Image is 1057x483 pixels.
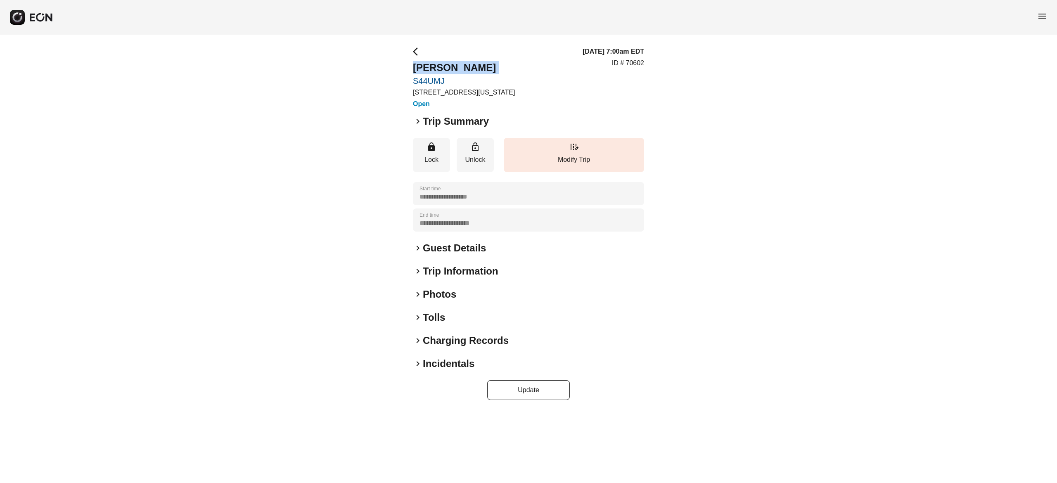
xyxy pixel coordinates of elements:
span: keyboard_arrow_right [413,313,423,322]
button: Lock [413,138,450,172]
span: keyboard_arrow_right [413,243,423,253]
a: S44UMJ [413,76,515,86]
h2: Charging Records [423,334,509,347]
h3: [DATE] 7:00am EDT [583,47,644,57]
h2: Trip Summary [423,115,489,128]
button: Update [487,380,570,400]
span: keyboard_arrow_right [413,266,423,276]
button: Modify Trip [504,138,644,172]
span: keyboard_arrow_right [413,289,423,299]
span: menu [1037,11,1047,21]
h2: Trip Information [423,265,498,278]
span: lock_open [470,142,480,152]
h2: Photos [423,288,456,301]
p: [STREET_ADDRESS][US_STATE] [413,88,515,97]
p: ID # 70602 [612,58,644,68]
span: keyboard_arrow_right [413,359,423,369]
button: Unlock [457,138,494,172]
h2: Incidentals [423,357,474,370]
span: arrow_back_ios [413,47,423,57]
h2: Tolls [423,311,445,324]
p: Lock [417,155,446,165]
h2: Guest Details [423,241,486,255]
h2: [PERSON_NAME] [413,61,515,74]
span: edit_road [569,142,579,152]
span: keyboard_arrow_right [413,116,423,126]
h3: Open [413,99,515,109]
p: Unlock [461,155,490,165]
span: lock [427,142,436,152]
span: keyboard_arrow_right [413,336,423,346]
p: Modify Trip [508,155,640,165]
